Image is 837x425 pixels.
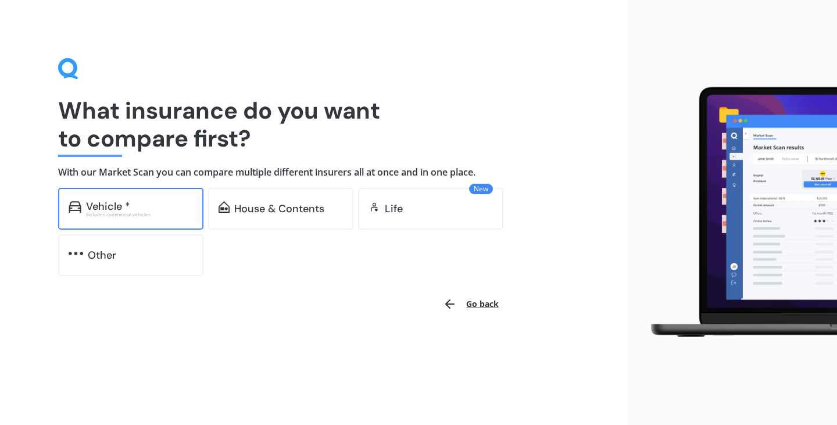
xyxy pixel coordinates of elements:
div: Excludes commercial vehicles [86,212,193,217]
div: House & Contents [234,203,324,215]
img: life.f720d6a2d7cdcd3ad642.svg [369,201,380,213]
img: laptop.webp [637,81,837,344]
img: other.81dba5aafe580aa69f38.svg [69,248,83,259]
div: Vehicle * [86,201,130,212]
div: Other [88,249,116,261]
span: New [469,184,493,194]
button: Go back [436,290,506,318]
img: home-and-contents.b802091223b8502ef2dd.svg [219,201,230,213]
img: car.f15378c7a67c060ca3f3.svg [69,201,81,213]
div: Life [385,203,403,215]
h1: What insurance do you want to compare first? [58,97,570,152]
h4: With our Market Scan you can compare multiple different insurers all at once and in one place. [58,166,570,178]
